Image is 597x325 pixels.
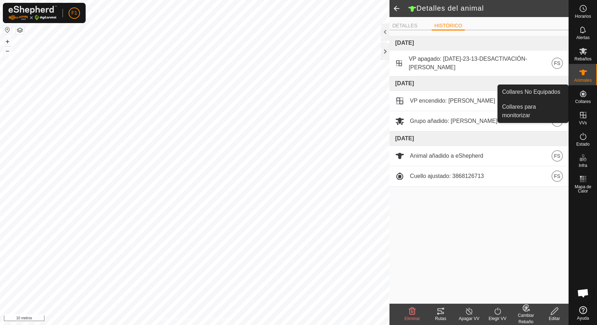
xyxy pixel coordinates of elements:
[569,303,597,323] a: Ayuda
[395,135,414,141] font: [DATE]
[395,40,414,46] font: [DATE]
[498,85,568,99] a: Collares No Equipados
[395,80,414,86] font: [DATE]
[554,60,560,66] font: FS
[579,120,587,125] font: VVs
[435,23,462,28] font: HISTÓRICO
[502,89,560,95] font: Collares No Equipados
[489,316,506,321] font: Elegir VV
[435,316,446,321] font: Rutas
[410,118,497,124] font: Grupo añadido: [PERSON_NAME]
[554,153,560,159] font: FS
[518,313,534,324] font: Cambiar Rebaño
[577,316,589,321] font: Ayuda
[158,316,199,322] a: Política de Privacidad
[409,56,527,70] font: VP apagado: [DATE]-23-13-DESACTIVACIÓN-[PERSON_NAME]
[574,78,592,83] font: Animales
[208,316,231,321] font: Contáctenos
[16,26,24,34] button: Capas del Mapa
[502,104,536,118] font: Collares para monitorizar
[410,98,495,104] font: VP encendido: [PERSON_NAME]
[158,316,199,321] font: Política de Privacidad
[404,316,420,321] font: Eliminar
[459,316,479,321] font: Apagar VV
[71,10,77,16] font: F1
[576,35,590,40] font: Alertas
[574,56,591,61] font: Rebaños
[9,6,57,20] img: Logotipo de Gallagher
[208,316,231,322] a: Contáctenos
[416,4,484,12] font: Detalles del animal
[3,26,12,34] button: Restablecer Mapa
[6,38,10,45] font: +
[3,37,12,46] button: +
[410,153,483,159] font: Animal añadido a eShepherd
[572,282,594,304] div: Chat abierto
[575,184,591,194] font: Mapa de Calor
[392,23,418,28] font: DETALLES
[3,47,12,55] button: –
[579,163,587,168] font: Infra
[575,99,591,104] font: Collares
[575,14,591,19] font: Horarios
[554,173,560,179] font: FS
[576,142,590,147] font: Estado
[549,316,560,321] font: Editar
[498,100,568,123] a: Collares para monitorizar
[410,173,484,179] font: Cuello ajustado: 3868126713
[6,47,9,54] font: –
